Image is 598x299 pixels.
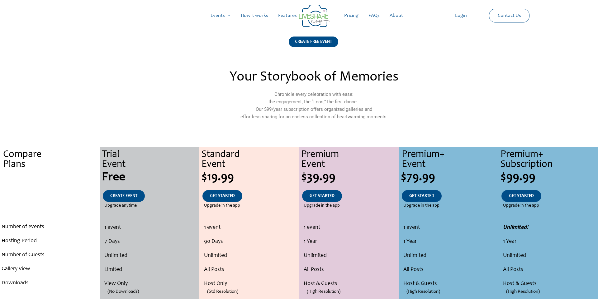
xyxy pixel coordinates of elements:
[402,150,498,170] div: Premium+ Event
[104,277,197,291] li: View Only
[304,277,397,291] li: Host & Guests
[104,235,197,249] li: 7 Days
[509,194,534,198] span: GET STARTED
[301,171,399,184] div: $39.99
[104,202,137,209] span: Upgrade anytime
[304,249,397,263] li: Unlimited
[210,194,235,198] span: GET STARTED
[204,249,297,263] li: Unlimited
[503,225,528,230] strong: Unlimited!
[304,263,397,277] li: All Posts
[204,277,297,291] li: Host Only
[48,171,51,184] span: .
[49,194,50,198] span: .
[104,221,197,235] li: 1 event
[2,220,98,234] li: Number of events
[493,9,526,22] a: Contact Us
[503,277,596,291] li: Host & Guests
[310,194,335,198] span: GET STARTED
[236,6,273,26] a: How it works
[2,234,98,248] li: Hosting Period
[179,71,449,84] h2: Your Storybook of Memories
[339,6,363,26] a: Pricing
[301,150,399,170] div: Premium Event
[401,171,498,184] div: $79.99
[501,150,598,170] div: Premium+ Subscription
[501,190,541,202] a: GET STARTED
[402,190,442,202] a: GET STARTED
[273,6,302,26] a: Features
[503,249,596,263] li: Unlimited
[403,277,497,291] li: Host & Guests
[206,6,236,26] a: Events
[107,285,139,299] span: (No Downloads)
[403,249,497,263] li: Unlimited
[202,190,242,202] a: GET STARTED
[304,202,340,209] span: Upgrade in the app
[42,190,58,202] a: .
[304,221,397,235] li: 1 event
[2,276,98,290] li: Downloads
[204,202,240,209] span: Upgrade in the app
[202,171,299,184] div: $19.99
[49,203,50,208] span: .
[501,171,598,184] div: $99.99
[11,6,587,26] nav: Site Navigation
[102,150,199,170] div: Trial Event
[304,235,397,249] li: 1 Year
[204,263,297,277] li: All Posts
[403,235,497,249] li: 1 Year
[385,6,408,26] a: About
[506,285,540,299] span: (High Resolution)
[2,248,98,262] li: Number of Guests
[503,263,596,277] li: All Posts
[450,6,472,26] a: Login
[289,37,338,47] div: CREATE FREE EVENT
[403,202,439,209] span: Upgrade in the app
[307,285,340,299] span: (High Resolution)
[179,91,449,120] p: Chronicle every celebration with ease: the engagement, the “I dos,” the first dance… Our $99/year...
[202,150,299,170] div: Standard Event
[2,262,98,276] li: Gallery View
[409,194,434,198] span: GET STARTED
[103,190,145,202] a: CREATE EVENT
[503,202,539,209] span: Upgrade in the app
[289,37,338,55] a: CREATE FREE EVENT
[363,6,385,26] a: FAQs
[503,235,596,249] li: 1 Year
[207,285,238,299] span: (Std Resolution)
[403,263,497,277] li: All Posts
[403,221,497,235] li: 1 event
[204,235,297,249] li: 90 Days
[406,285,440,299] span: (High Resolution)
[302,190,342,202] a: GET STARTED
[104,263,197,277] li: Limited
[3,150,100,170] div: Compare Plans
[110,194,137,198] span: CREATE EVENT
[104,249,197,263] li: Unlimited
[102,171,199,184] div: Free
[299,5,330,27] img: Group 14 | Live Photo Slideshow for Events | Create Free Events Album for Any Occasion
[204,221,297,235] li: 1 event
